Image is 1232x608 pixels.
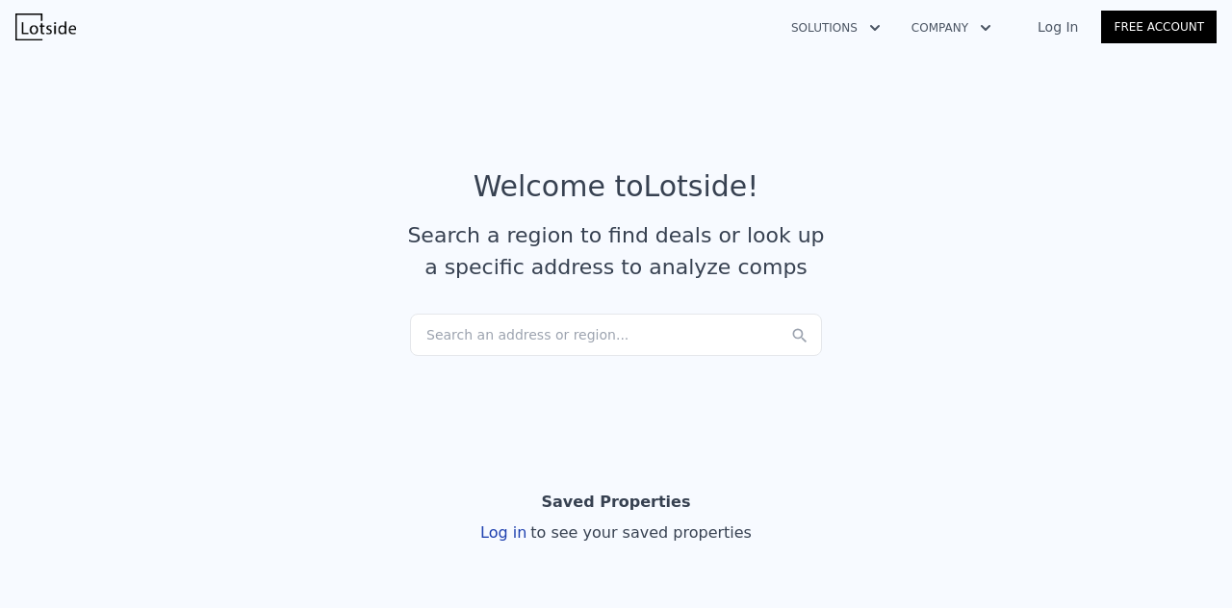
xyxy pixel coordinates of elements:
img: Lotside [15,13,76,40]
div: Search an address or region... [410,314,822,356]
div: Search a region to find deals or look up a specific address to analyze comps [400,219,832,283]
div: Welcome to Lotside ! [474,169,759,204]
span: to see your saved properties [526,523,752,542]
a: Log In [1014,17,1101,37]
button: Solutions [776,11,896,45]
button: Company [896,11,1007,45]
div: Log in [480,521,752,545]
a: Free Account [1101,11,1217,43]
div: Saved Properties [542,483,691,521]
